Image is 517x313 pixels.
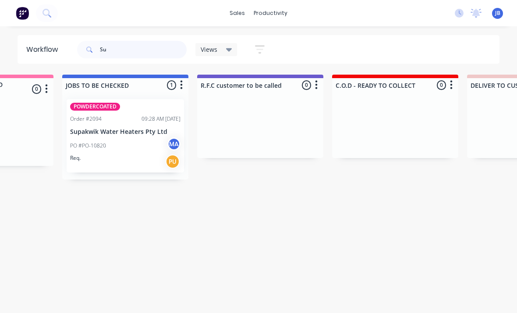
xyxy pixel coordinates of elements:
[16,7,29,20] img: Factory
[100,41,187,58] input: Search for orders...
[67,99,184,173] div: POWDERCOATEDOrder #209409:28 AM [DATE]Supakwik Water Heaters Pty LtdPO #PO-10820MAReq.PU
[70,103,120,111] div: POWDERCOATED
[167,137,181,151] div: MA
[70,142,106,150] p: PO #PO-10820
[142,115,181,123] div: 09:28 AM [DATE]
[166,155,180,169] div: PU
[201,45,217,54] span: Views
[70,128,181,136] p: Supakwik Water Heaters Pty Ltd
[225,7,249,20] div: sales
[249,7,292,20] div: productivity
[70,154,81,162] p: Req.
[70,115,102,123] div: Order #2094
[495,9,500,17] span: JB
[26,44,62,55] div: Workflow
